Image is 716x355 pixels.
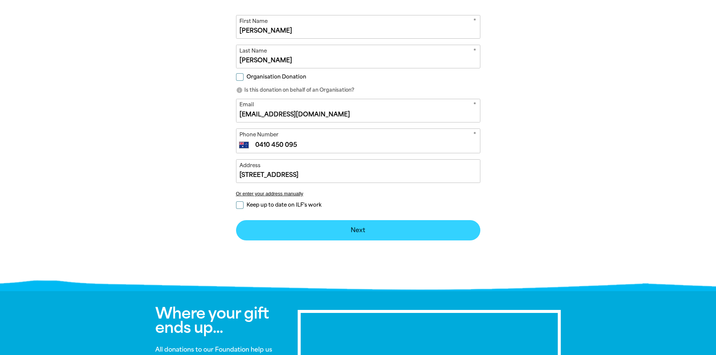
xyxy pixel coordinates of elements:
[236,87,243,94] i: info
[236,201,244,209] input: Keep up to date on ILF's work
[155,304,269,337] span: Where your gift ends up...
[247,201,321,208] span: Keep up to date on ILF's work
[236,73,244,81] input: Organisation Donation
[236,191,480,196] button: Or enter your address manually
[236,220,480,240] button: Next
[247,73,306,80] span: Organisation Donation
[236,86,480,94] p: Is this donation on behalf of an Organisation?
[473,131,476,140] i: Required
